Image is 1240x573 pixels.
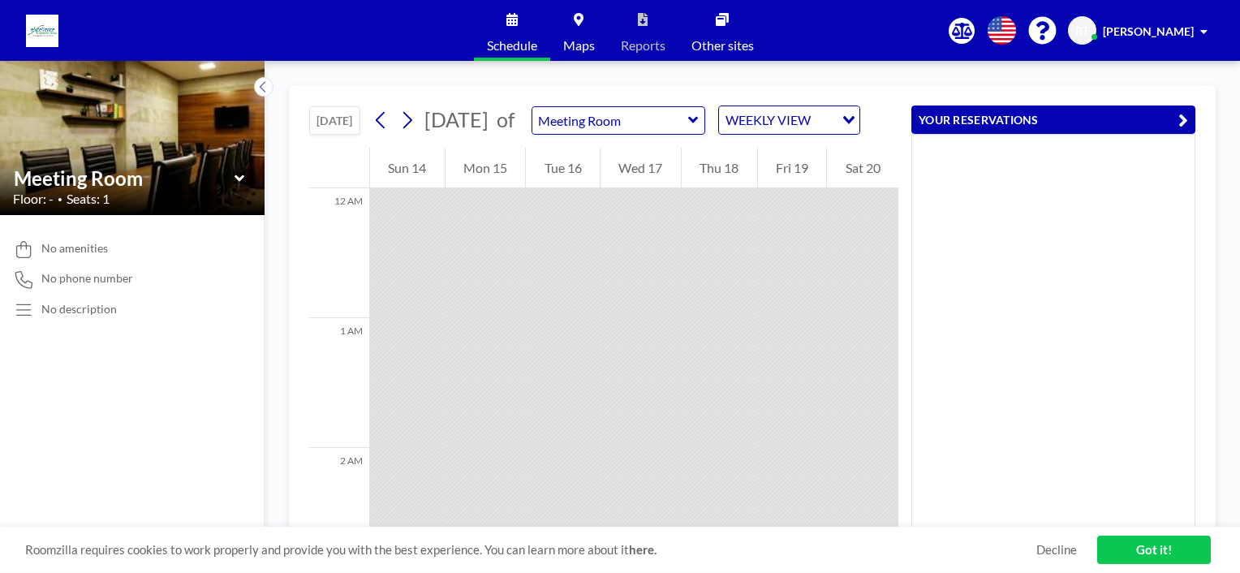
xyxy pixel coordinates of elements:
span: of [497,107,515,132]
input: Search for option [816,110,833,131]
div: Fri 19 [758,148,827,188]
div: 1 AM [309,318,369,448]
div: Mon 15 [446,148,526,188]
div: Wed 17 [601,148,681,188]
div: Sun 14 [370,148,445,188]
input: Meeting Room [532,107,688,134]
input: Meeting Room [14,166,235,190]
a: Decline [1036,542,1077,558]
a: Got it! [1097,536,1211,564]
span: No amenities [41,241,108,256]
div: Sat 20 [827,148,898,188]
span: • [58,194,62,205]
span: [PERSON_NAME] [1103,24,1194,38]
button: YOUR RESERVATIONS [911,106,1195,134]
span: Reports [621,39,665,52]
span: No phone number [41,271,133,286]
button: [DATE] [309,106,360,135]
span: WEEKLY VIEW [722,110,814,131]
img: organization-logo [26,15,58,47]
span: Seats: 1 [67,191,110,207]
div: Tue 16 [526,148,600,188]
span: [DATE] [424,107,489,131]
div: Search for option [719,106,859,134]
span: Schedule [487,39,537,52]
a: here. [629,542,657,557]
span: BT [1075,24,1089,38]
span: Roomzilla requires cookies to work properly and provide you with the best experience. You can lea... [25,542,1036,558]
div: Thu 18 [682,148,757,188]
span: Maps [563,39,595,52]
span: Other sites [691,39,754,52]
span: Floor: - [13,191,54,207]
div: 12 AM [309,188,369,318]
div: No description [41,302,117,317]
